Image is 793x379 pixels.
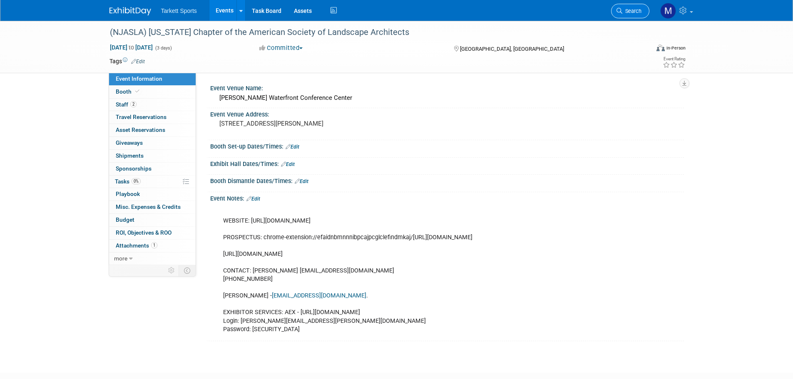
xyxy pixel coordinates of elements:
[217,204,592,338] div: WEBSITE: [URL][DOMAIN_NAME] PROSPECTUS: chrome-extension://efaidnbmnnnibpcajpcglclefindmkaj/[URL]...
[116,114,167,120] span: Travel Reservations
[132,178,141,184] span: 0%
[109,137,196,149] a: Giveaways
[109,163,196,175] a: Sponsorships
[109,44,153,51] span: [DATE] [DATE]
[116,216,134,223] span: Budget
[660,3,676,19] img: Mathieu Martel
[216,92,678,104] div: [PERSON_NAME] Waterfront Conference Center
[109,86,196,98] a: Booth
[116,191,140,197] span: Playbook
[246,196,260,202] a: Edit
[109,111,196,124] a: Travel Reservations
[622,8,641,14] span: Search
[109,188,196,201] a: Playbook
[151,242,157,248] span: 1
[295,178,308,184] a: Edit
[116,126,165,133] span: Asset Reservations
[115,178,141,185] span: Tasks
[116,242,157,249] span: Attachments
[210,158,684,168] div: Exhibit Hall Dates/Times:
[210,192,684,203] div: Event Notes:
[272,292,366,299] a: [EMAIL_ADDRESS][DOMAIN_NAME]
[663,57,685,61] div: Event Rating
[109,253,196,265] a: more
[656,45,665,51] img: Format-Inperson.png
[109,214,196,226] a: Budget
[131,59,145,64] a: Edit
[109,124,196,136] a: Asset Reservations
[210,82,684,92] div: Event Venue Name:
[109,240,196,252] a: Attachments1
[116,88,141,95] span: Booth
[460,46,564,52] span: [GEOGRAPHIC_DATA], [GEOGRAPHIC_DATA]
[116,229,172,236] span: ROI, Objectives & ROO
[179,265,196,276] td: Toggle Event Tabs
[210,140,684,151] div: Booth Set-up Dates/Times:
[286,144,299,150] a: Edit
[116,139,143,146] span: Giveaways
[114,255,127,262] span: more
[109,176,196,188] a: Tasks0%
[109,227,196,239] a: ROI, Objectives & ROO
[210,175,684,186] div: Booth Dismantle Dates/Times:
[164,265,179,276] td: Personalize Event Tab Strip
[210,108,684,119] div: Event Venue Address:
[109,150,196,162] a: Shipments
[109,73,196,85] a: Event Information
[116,152,144,159] span: Shipments
[127,44,135,51] span: to
[109,57,145,65] td: Tags
[281,161,295,167] a: Edit
[116,75,162,82] span: Event Information
[107,25,637,40] div: (NJASLA) [US_STATE] Chapter of the American Society of Landscape Architects
[154,45,172,51] span: (3 days)
[219,120,398,127] pre: [STREET_ADDRESS][PERSON_NAME]
[116,203,181,210] span: Misc. Expenses & Credits
[600,43,686,56] div: Event Format
[109,99,196,111] a: Staff2
[130,101,137,107] span: 2
[116,101,137,108] span: Staff
[116,165,152,172] span: Sponsorships
[611,4,649,18] a: Search
[109,201,196,213] a: Misc. Expenses & Credits
[109,7,151,15] img: ExhibitDay
[256,44,306,52] button: Committed
[161,7,197,14] span: Tarkett Sports
[666,45,686,51] div: In-Person
[135,89,139,94] i: Booth reservation complete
